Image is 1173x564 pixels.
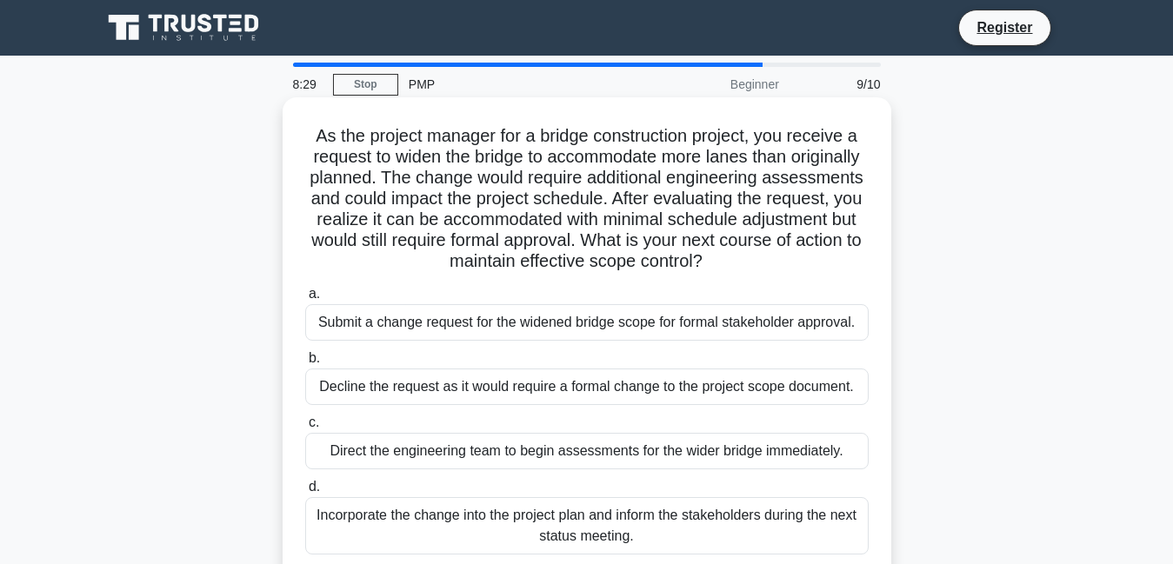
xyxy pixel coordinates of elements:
[637,67,790,102] div: Beginner
[966,17,1043,38] a: Register
[305,497,869,554] div: Incorporate the change into the project plan and inform the stakeholders during the next status m...
[790,67,891,102] div: 9/10
[309,286,320,301] span: a.
[398,67,637,102] div: PMP
[303,125,870,273] h5: As the project manager for a bridge construction project, you receive a request to widen the brid...
[305,304,869,341] div: Submit a change request for the widened bridge scope for formal stakeholder approval.
[305,433,869,469] div: Direct the engineering team to begin assessments for the wider bridge immediately.
[333,74,398,96] a: Stop
[305,368,869,405] div: Decline the request as it would require a formal change to the project scope document.
[309,350,320,365] span: b.
[309,479,320,494] span: d.
[309,415,319,429] span: c.
[283,67,333,102] div: 8:29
